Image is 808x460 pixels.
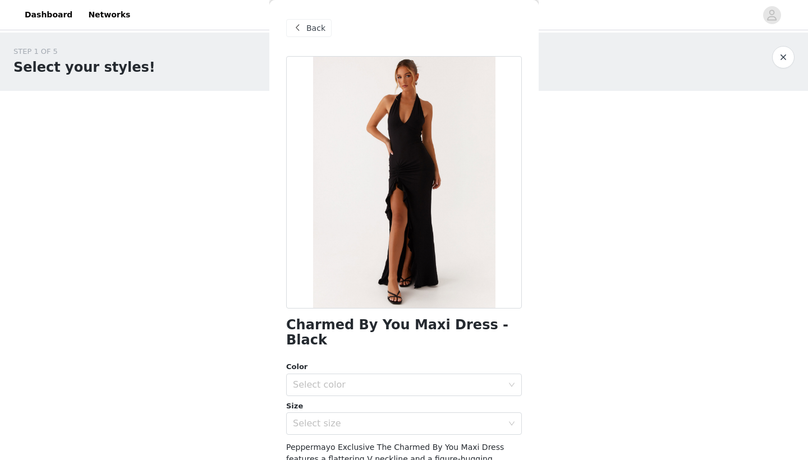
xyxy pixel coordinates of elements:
a: Dashboard [18,2,79,27]
div: avatar [766,6,777,24]
div: Color [286,361,522,372]
div: Select color [293,379,503,390]
i: icon: down [508,381,515,389]
div: Select size [293,418,503,429]
div: STEP 1 OF 5 [13,46,155,57]
i: icon: down [508,420,515,428]
span: Back [306,22,325,34]
h1: Select your styles! [13,57,155,77]
a: Networks [81,2,137,27]
div: Size [286,401,522,412]
h1: Charmed By You Maxi Dress - Black [286,318,522,348]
